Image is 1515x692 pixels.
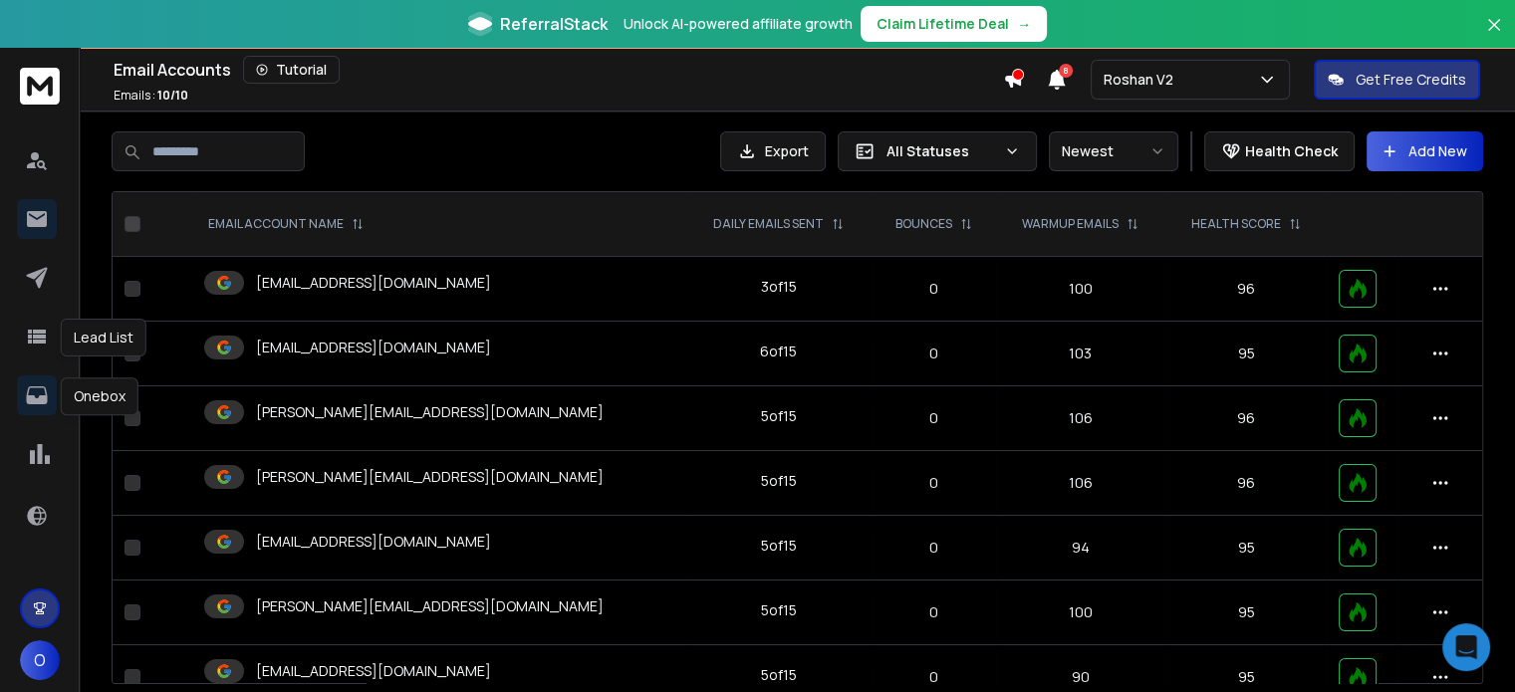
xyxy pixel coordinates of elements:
span: ReferralStack [500,12,608,36]
button: Tutorial [243,56,340,84]
div: 3 of 15 [761,277,797,297]
button: O [20,640,60,680]
p: [PERSON_NAME][EMAIL_ADDRESS][DOMAIN_NAME] [256,596,604,616]
div: Lead List [61,319,146,356]
p: All Statuses [886,141,996,161]
p: 0 [884,538,984,558]
p: BOUNCES [895,216,952,232]
p: [PERSON_NAME][EMAIL_ADDRESS][DOMAIN_NAME] [256,467,604,487]
p: Health Check [1245,141,1338,161]
button: Export [720,131,826,171]
p: HEALTH SCORE [1191,216,1281,232]
button: Add New [1367,131,1483,171]
td: 94 [996,516,1165,580]
div: Open Intercom Messenger [1442,623,1490,671]
div: 5 of 15 [761,600,797,620]
div: 5 of 15 [761,665,797,685]
p: 0 [884,344,984,363]
div: EMAIL ACCOUNT NAME [208,216,364,232]
p: Roshan V2 [1104,70,1181,90]
td: 95 [1165,580,1327,645]
button: Newest [1049,131,1178,171]
td: 100 [996,257,1165,322]
span: 8 [1059,64,1073,78]
span: → [1017,14,1031,34]
td: 100 [996,580,1165,645]
p: [EMAIL_ADDRESS][DOMAIN_NAME] [256,338,491,357]
p: 0 [884,667,984,687]
span: 10 / 10 [157,87,188,104]
p: Get Free Credits [1356,70,1466,90]
div: 5 of 15 [761,471,797,491]
p: WARMUP EMAILS [1022,216,1119,232]
p: Emails : [114,88,188,104]
p: [EMAIL_ADDRESS][DOMAIN_NAME] [256,273,491,293]
p: [EMAIL_ADDRESS][DOMAIN_NAME] [256,661,491,681]
td: 96 [1165,257,1327,322]
td: 106 [996,386,1165,451]
p: 0 [884,408,984,428]
p: 0 [884,602,984,622]
button: Claim Lifetime Deal→ [861,6,1047,42]
button: Get Free Credits [1314,60,1480,100]
button: Close banner [1481,12,1507,60]
p: 0 [884,473,984,493]
button: Health Check [1204,131,1355,171]
td: 95 [1165,516,1327,580]
div: 5 of 15 [761,536,797,556]
div: Onebox [61,377,138,415]
td: 106 [996,451,1165,516]
td: 103 [996,322,1165,386]
p: Unlock AI-powered affiliate growth [624,14,853,34]
p: [PERSON_NAME][EMAIL_ADDRESS][DOMAIN_NAME] [256,402,604,422]
div: 5 of 15 [761,406,797,426]
td: 96 [1165,386,1327,451]
p: DAILY EMAILS SENT [713,216,824,232]
div: Email Accounts [114,56,1003,84]
div: 6 of 15 [760,342,797,361]
p: [EMAIL_ADDRESS][DOMAIN_NAME] [256,532,491,552]
p: 0 [884,279,984,299]
td: 95 [1165,322,1327,386]
td: 96 [1165,451,1327,516]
